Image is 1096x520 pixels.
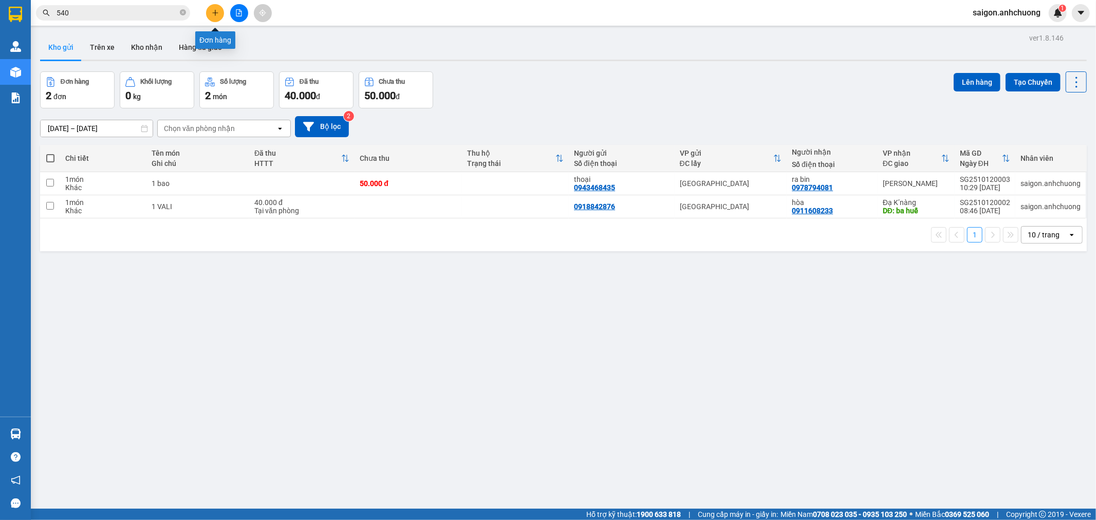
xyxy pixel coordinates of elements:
[462,145,569,172] th: Toggle SortBy
[792,198,872,207] div: hòa
[152,202,244,211] div: 1 VALI
[71,72,137,84] li: VP [PERSON_NAME]
[792,207,833,215] div: 0911608233
[11,498,21,508] span: message
[10,41,21,52] img: warehouse-icon
[689,509,690,520] span: |
[133,92,141,101] span: kg
[235,9,243,16] span: file-add
[254,4,272,22] button: aim
[675,145,787,172] th: Toggle SortBy
[249,145,355,172] th: Toggle SortBy
[997,509,998,520] span: |
[65,207,141,215] div: Khác
[883,149,941,157] div: VP nhận
[792,160,872,169] div: Số điện thoại
[1029,32,1064,44] div: ver 1.8.146
[120,71,194,108] button: Khối lượng0kg
[43,9,50,16] span: search
[220,78,246,85] div: Số lượng
[61,78,89,85] div: Đơn hàng
[152,179,244,188] div: 1 bao
[195,31,235,49] div: Đơn hàng
[1028,230,1060,240] div: 10 / trang
[574,175,670,183] div: thoại
[574,202,615,211] div: 0918842876
[1020,179,1081,188] div: saigon.anhchuong
[125,89,131,102] span: 0
[960,198,1010,207] div: SG2510120002
[5,5,149,61] li: [PERSON_NAME] ([GEOGRAPHIC_DATA])
[915,509,989,520] span: Miền Bắc
[344,111,354,121] sup: 2
[467,149,555,157] div: Thu hộ
[180,9,186,15] span: close-circle
[123,35,171,60] button: Kho nhận
[954,73,1000,91] button: Lên hàng
[960,183,1010,192] div: 10:29 [DATE]
[792,175,872,183] div: ra bin
[945,510,989,518] strong: 0369 525 060
[316,92,320,101] span: đ
[967,227,982,243] button: 1
[152,159,244,168] div: Ghi chú
[574,183,615,192] div: 0943468435
[9,7,22,22] img: logo-vxr
[883,179,950,188] div: [PERSON_NAME]
[909,512,913,516] span: ⚪️
[1076,8,1086,17] span: caret-down
[254,159,342,168] div: HTTT
[637,510,681,518] strong: 1900 633 818
[41,120,153,137] input: Select a date range.
[11,452,21,462] span: question-circle
[53,92,66,101] span: đơn
[1020,202,1081,211] div: saigon.anhchuong
[813,510,907,518] strong: 0708 023 035 - 0935 103 250
[65,183,141,192] div: Khác
[1006,73,1061,91] button: Tạo Chuyến
[960,207,1010,215] div: 08:46 [DATE]
[57,7,178,18] input: Tìm tên, số ĐT hoặc mã đơn
[152,149,244,157] div: Tên món
[10,429,21,439] img: warehouse-icon
[883,159,941,168] div: ĐC giao
[878,145,955,172] th: Toggle SortBy
[65,198,141,207] div: 1 món
[792,183,833,192] div: 0978794081
[360,179,456,188] div: 50.000 đ
[295,116,349,137] button: Bộ lọc
[698,509,778,520] span: Cung cấp máy in - giấy in:
[11,475,21,485] span: notification
[230,4,248,22] button: file-add
[359,71,433,108] button: Chưa thu50.000đ
[259,9,266,16] span: aim
[960,159,1002,168] div: Ngày ĐH
[40,71,115,108] button: Đơn hàng2đơn
[180,8,186,18] span: close-circle
[379,78,405,85] div: Chưa thu
[574,159,670,168] div: Số điện thoại
[883,207,950,215] div: DĐ: ba huế
[199,71,274,108] button: Số lượng2món
[1039,511,1046,518] span: copyright
[964,6,1049,19] span: saigon.anhchuong
[205,89,211,102] span: 2
[396,92,400,101] span: đ
[10,67,21,78] img: warehouse-icon
[1072,4,1090,22] button: caret-down
[680,179,782,188] div: [GEOGRAPHIC_DATA]
[1061,5,1064,12] span: 1
[960,149,1002,157] div: Mã GD
[65,175,141,183] div: 1 món
[82,35,123,60] button: Trên xe
[586,509,681,520] span: Hỗ trợ kỹ thuật:
[364,89,396,102] span: 50.000
[955,145,1015,172] th: Toggle SortBy
[212,9,219,16] span: plus
[360,154,456,162] div: Chưa thu
[1059,5,1066,12] sup: 1
[213,92,227,101] span: món
[680,202,782,211] div: [GEOGRAPHIC_DATA]
[40,35,82,60] button: Kho gửi
[65,154,141,162] div: Chi tiết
